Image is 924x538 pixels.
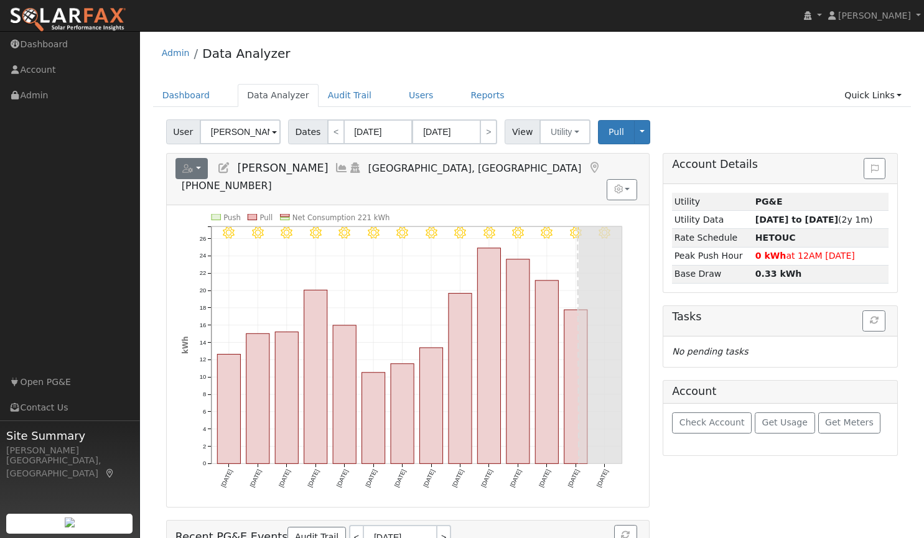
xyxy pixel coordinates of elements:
[275,332,298,464] rect: onclick=""
[202,46,290,61] a: Data Analyzer
[223,213,241,221] text: Push
[203,425,207,432] text: 4
[223,227,235,239] i: 7/30 - MostlyClear
[199,373,206,380] text: 10
[539,119,590,144] button: Utility
[199,252,206,259] text: 24
[755,412,815,434] button: Get Usage
[246,333,269,463] rect: onclick=""
[278,468,292,488] text: [DATE]
[368,227,380,239] i: 8/04 - Clear
[762,417,808,427] span: Get Usage
[252,227,264,239] i: 7/31 - MostlyClear
[672,247,753,265] td: Peak Push Hour
[348,162,362,174] a: Login As (last Never)
[306,468,320,488] text: [DATE]
[818,412,881,434] button: Get Meters
[6,454,133,480] div: [GEOGRAPHIC_DATA], [GEOGRAPHIC_DATA]
[319,84,381,107] a: Audit Trail
[541,227,553,239] i: 8/10 - Clear
[566,468,581,488] text: [DATE]
[182,180,272,192] span: [PHONE_NUMBER]
[248,468,263,488] text: [DATE]
[864,158,885,179] button: Issue History
[672,310,889,323] h5: Tasks
[65,517,75,527] img: retrieve
[217,162,231,174] a: Edit User (35316)
[672,265,753,283] td: Base Draw
[512,227,524,239] i: 8/09 - Clear
[399,84,443,107] a: Users
[755,215,873,225] span: (2y 1m)
[153,84,220,107] a: Dashboard
[419,348,442,463] rect: onclick=""
[396,227,408,239] i: 8/05 - Clear
[835,84,911,107] a: Quick Links
[203,408,206,415] text: 6
[449,294,472,464] rect: onclick=""
[480,468,494,488] text: [DATE]
[480,119,497,144] a: >
[755,215,838,225] strong: [DATE] to [DATE]
[426,227,437,239] i: 8/06 - Clear
[6,444,133,457] div: [PERSON_NAME]
[672,229,753,247] td: Rate Schedule
[335,468,350,488] text: [DATE]
[462,84,514,107] a: Reports
[679,417,745,427] span: Check Account
[450,468,465,488] text: [DATE]
[672,193,753,211] td: Utility
[477,248,500,464] rect: onclick=""
[304,290,327,463] rect: onclick=""
[203,391,206,397] text: 8
[199,304,206,311] text: 18
[105,468,116,478] a: Map
[609,127,624,137] span: Pull
[238,84,319,107] a: Data Analyzer
[203,443,206,450] text: 2
[166,119,200,144] span: User
[672,385,716,397] h5: Account
[327,119,345,144] a: <
[393,468,407,488] text: [DATE]
[9,7,126,33] img: SolarFax
[753,247,889,265] td: at 12AM [DATE]
[200,119,281,144] input: Select a User
[672,346,748,356] i: No pending tasks
[162,48,190,58] a: Admin
[288,119,328,144] span: Dates
[564,310,587,463] rect: onclick=""
[506,259,530,464] rect: onclick=""
[203,460,206,467] text: 0
[595,468,610,488] text: [DATE]
[335,162,348,174] a: Multi-Series Graph
[838,11,911,21] span: [PERSON_NAME]
[199,269,206,276] text: 22
[199,322,206,328] text: 16
[505,119,540,144] span: View
[538,468,552,488] text: [DATE]
[259,213,273,221] text: Pull
[422,468,436,488] text: [DATE]
[338,227,350,239] i: 8/03 - Clear
[672,211,753,229] td: Utility Data
[220,468,234,488] text: [DATE]
[6,427,133,444] span: Site Summary
[454,227,466,239] i: 8/07 - Clear
[292,213,390,221] text: Net Consumption 221 kWh
[281,227,292,239] i: 8/01 - Clear
[535,281,558,464] rect: onclick=""
[672,412,752,434] button: Check Account
[199,287,206,294] text: 20
[755,251,786,261] strong: 0 kWh
[368,162,582,174] span: [GEOGRAPHIC_DATA], [GEOGRAPHIC_DATA]
[598,120,635,144] button: Pull
[310,227,322,239] i: 8/02 - Clear
[333,325,356,464] rect: onclick=""
[508,468,523,488] text: [DATE]
[199,234,206,241] text: 26
[362,373,385,464] rect: onclick=""
[237,162,328,174] span: [PERSON_NAME]
[180,336,189,354] text: kWh
[755,233,796,243] strong: D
